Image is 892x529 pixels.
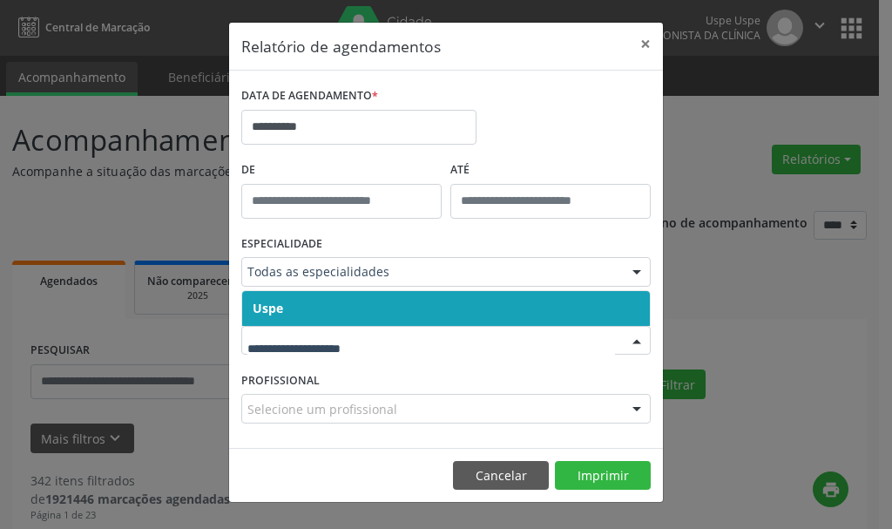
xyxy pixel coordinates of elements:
label: ESPECIALIDADE [241,231,322,258]
label: DATA DE AGENDAMENTO [241,83,378,110]
span: Uspe [253,300,283,316]
label: PROFISSIONAL [241,367,320,394]
h5: Relatório de agendamentos [241,35,441,58]
button: Close [628,23,663,65]
label: De [241,157,442,184]
button: Imprimir [555,461,651,491]
label: ATÉ [450,157,651,184]
button: Cancelar [453,461,549,491]
span: Todas as especialidades [247,263,615,281]
span: Selecione um profissional [247,400,397,418]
